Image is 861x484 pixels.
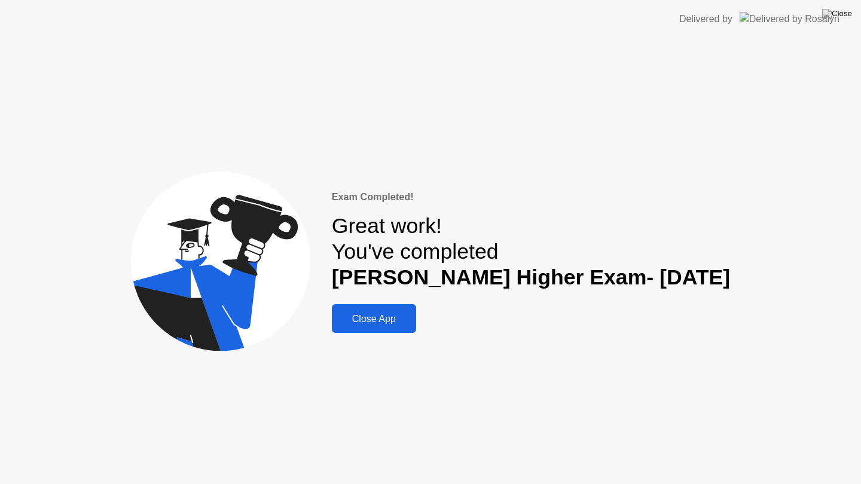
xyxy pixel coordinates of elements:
div: Great work! You've completed [332,213,730,290]
img: Delivered by Rosalyn [740,12,839,26]
div: Delivered by [679,12,732,26]
div: Exam Completed! [332,189,730,204]
div: Close [382,5,404,26]
button: Close App [332,304,416,333]
div: Close App [335,313,413,324]
button: Collapse window [359,5,382,27]
img: Close [822,9,852,19]
b: [PERSON_NAME] Higher Exam- [DATE] [332,265,730,289]
button: go back [8,5,30,27]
